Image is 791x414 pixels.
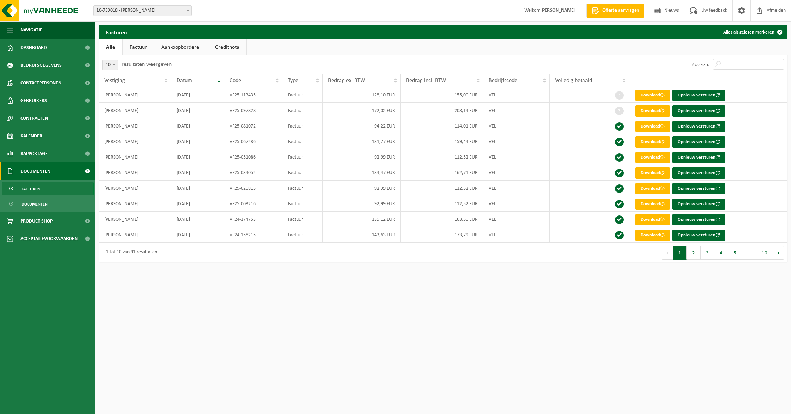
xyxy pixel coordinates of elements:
td: VEL [483,212,550,227]
td: Factuur [282,196,323,212]
td: 155,00 EUR [401,87,483,103]
span: Documenten [20,162,50,180]
td: [PERSON_NAME] [99,181,171,196]
h2: Facturen [99,25,134,39]
button: Alles als gelezen markeren [718,25,787,39]
a: Download [635,167,670,179]
span: Rapportage [20,145,48,162]
span: Kalender [20,127,42,145]
button: 5 [728,246,742,260]
span: Dashboard [20,39,47,57]
td: [PERSON_NAME] [99,196,171,212]
span: 10 [103,60,118,70]
td: [PERSON_NAME] [99,165,171,181]
td: 173,79 EUR [401,227,483,243]
a: Download [635,90,670,101]
span: Facturen [22,182,40,196]
td: 114,01 EUR [401,118,483,134]
a: Aankoopborderel [154,39,208,55]
td: Factuur [282,87,323,103]
button: Opnieuw versturen [672,230,725,241]
span: Code [230,78,241,83]
td: Factuur [282,118,323,134]
button: Opnieuw versturen [672,199,725,210]
td: VF25-020815 [224,181,282,196]
td: 112,52 EUR [401,196,483,212]
label: resultaten weergeven [121,61,172,67]
span: 10-739018 - RESTO BERTRAND - NUKERKE [94,6,191,16]
a: Download [635,121,670,132]
td: [DATE] [171,149,224,165]
button: 3 [701,246,714,260]
a: Documenten [2,197,94,211]
label: Zoeken: [692,62,709,67]
td: VF25-003216 [224,196,282,212]
td: [DATE] [171,118,224,134]
span: Contactpersonen [20,74,61,92]
a: Download [635,183,670,194]
span: Contracten [20,110,48,127]
td: [DATE] [171,196,224,212]
a: Download [635,105,670,117]
td: VEL [483,165,550,181]
span: Navigatie [20,21,42,39]
td: [PERSON_NAME] [99,149,171,165]
span: Bedrijfscode [489,78,517,83]
td: 163,50 EUR [401,212,483,227]
td: 134,47 EUR [323,165,401,181]
td: [PERSON_NAME] [99,87,171,103]
span: Offerte aanvragen [601,7,641,14]
a: Download [635,136,670,148]
td: VEL [483,103,550,118]
a: Creditnota [208,39,246,55]
a: Alle [99,39,122,55]
button: 4 [714,246,728,260]
td: [PERSON_NAME] [99,103,171,118]
td: 143,63 EUR [323,227,401,243]
td: VEL [483,118,550,134]
td: VEL [483,134,550,149]
button: Opnieuw versturen [672,136,725,148]
td: 162,71 EUR [401,165,483,181]
td: [PERSON_NAME] [99,212,171,227]
td: VF24-174753 [224,212,282,227]
span: Datum [177,78,192,83]
td: Factuur [282,212,323,227]
td: [DATE] [171,227,224,243]
span: Bedrijfsgegevens [20,57,62,74]
span: Documenten [22,197,48,211]
td: 94,22 EUR [323,118,401,134]
span: Volledig betaald [555,78,592,83]
span: 10 [102,60,118,70]
span: Type [288,78,298,83]
td: Factuur [282,181,323,196]
td: [PERSON_NAME] [99,134,171,149]
td: Factuur [282,103,323,118]
td: 92,99 EUR [323,181,401,196]
div: 1 tot 10 van 91 resultaten [102,246,157,259]
span: … [742,246,756,260]
td: Factuur [282,149,323,165]
button: Opnieuw versturen [672,121,725,132]
td: VF25-034052 [224,165,282,181]
button: Previous [662,246,673,260]
td: 172,02 EUR [323,103,401,118]
a: Download [635,199,670,210]
td: [PERSON_NAME] [99,118,171,134]
a: Offerte aanvragen [586,4,644,18]
td: Factuur [282,227,323,243]
td: Factuur [282,165,323,181]
td: VEL [483,227,550,243]
button: Opnieuw versturen [672,90,725,101]
td: 112,52 EUR [401,181,483,196]
td: 92,99 EUR [323,196,401,212]
td: VF25-097828 [224,103,282,118]
td: [DATE] [171,181,224,196]
a: Download [635,214,670,225]
button: Opnieuw versturen [672,167,725,179]
button: Opnieuw versturen [672,214,725,225]
td: VF25-051086 [224,149,282,165]
td: 128,10 EUR [323,87,401,103]
button: 10 [756,246,773,260]
td: VF25-067236 [224,134,282,149]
